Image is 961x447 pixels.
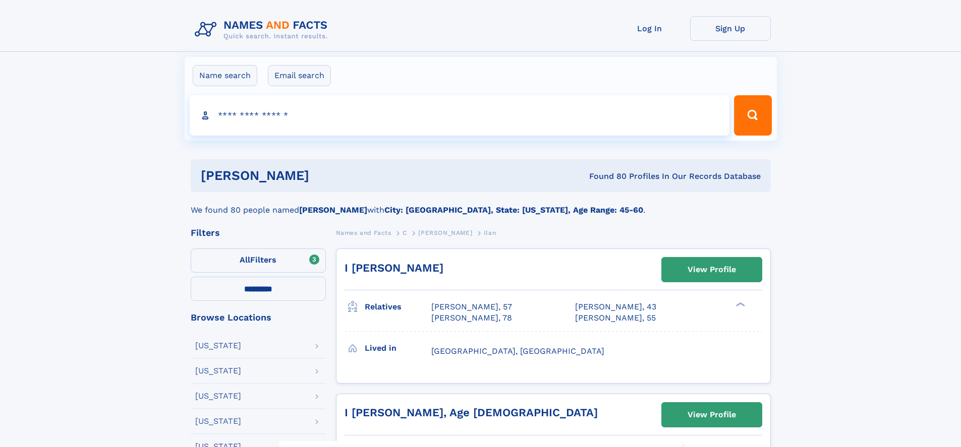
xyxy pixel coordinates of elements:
[195,392,241,400] div: [US_STATE]
[733,301,746,308] div: ❯
[345,262,443,274] a: I [PERSON_NAME]
[690,16,771,41] a: Sign Up
[431,346,604,356] span: [GEOGRAPHIC_DATA], [GEOGRAPHIC_DATA]
[195,367,241,375] div: [US_STATE]
[403,229,407,236] span: C
[575,312,656,324] a: [PERSON_NAME], 55
[336,226,391,239] a: Names and Facts
[190,95,730,136] input: search input
[191,192,771,216] div: We found 80 people named with .
[431,301,512,312] a: [PERSON_NAME], 57
[191,313,326,322] div: Browse Locations
[193,65,257,86] label: Name search
[575,301,656,312] a: [PERSON_NAME], 43
[449,171,761,182] div: Found 80 Profiles In Our Records Database
[418,226,472,239] a: [PERSON_NAME]
[365,340,431,357] h3: Lived in
[191,228,326,237] div: Filters
[662,258,762,282] a: View Profile
[403,226,407,239] a: C
[191,248,326,273] label: Filters
[195,342,241,350] div: [US_STATE]
[268,65,331,86] label: Email search
[240,255,250,265] span: All
[365,298,431,315] h3: Relatives
[431,312,512,324] a: [PERSON_NAME], 78
[195,417,241,425] div: [US_STATE]
[418,229,472,236] span: [PERSON_NAME]
[345,406,598,419] a: I [PERSON_NAME], Age [DEMOGRAPHIC_DATA]
[201,169,449,182] h1: [PERSON_NAME]
[299,205,367,215] b: [PERSON_NAME]
[688,403,736,426] div: View Profile
[734,95,771,136] button: Search Button
[484,229,496,236] span: Ilan
[384,205,643,215] b: City: [GEOGRAPHIC_DATA], State: [US_STATE], Age Range: 45-60
[688,258,736,281] div: View Profile
[191,16,336,43] img: Logo Names and Facts
[609,16,690,41] a: Log In
[662,403,762,427] a: View Profile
